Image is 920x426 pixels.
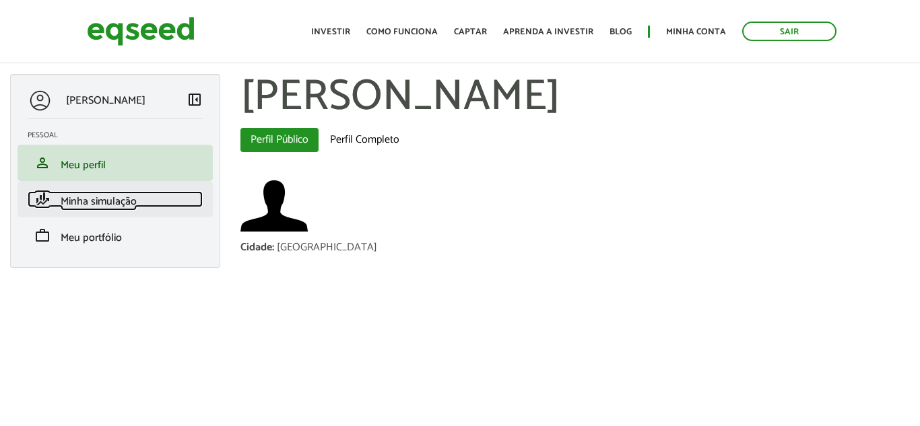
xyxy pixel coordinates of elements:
[28,155,203,171] a: personMeu perfil
[61,192,137,211] span: Minha simulação
[454,28,487,36] a: Captar
[240,74,911,121] h1: [PERSON_NAME]
[34,155,51,171] span: person
[366,28,438,36] a: Como funciona
[240,242,277,253] div: Cidade
[34,191,51,207] span: finance_mode
[311,28,350,36] a: Investir
[320,128,409,152] a: Perfil Completo
[28,191,203,207] a: finance_modeMinha simulação
[503,28,593,36] a: Aprenda a investir
[61,156,106,174] span: Meu perfil
[666,28,726,36] a: Minha conta
[18,181,213,217] li: Minha simulação
[187,92,203,110] a: Colapsar menu
[66,94,145,107] p: [PERSON_NAME]
[28,227,203,244] a: workMeu portfólio
[18,145,213,181] li: Meu perfil
[240,128,319,152] a: Perfil Público
[18,217,213,254] li: Meu portfólio
[61,229,122,247] span: Meu portfólio
[742,22,836,41] a: Sair
[187,92,203,108] span: left_panel_close
[34,227,51,244] span: work
[240,172,308,240] a: Ver perfil do usuário.
[610,28,632,36] a: Blog
[28,131,213,139] h2: Pessoal
[240,172,308,240] img: Foto de EDMILSON RODRIGUES QUERENDO
[272,238,274,256] span: :
[87,13,195,49] img: EqSeed
[277,242,377,253] div: [GEOGRAPHIC_DATA]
